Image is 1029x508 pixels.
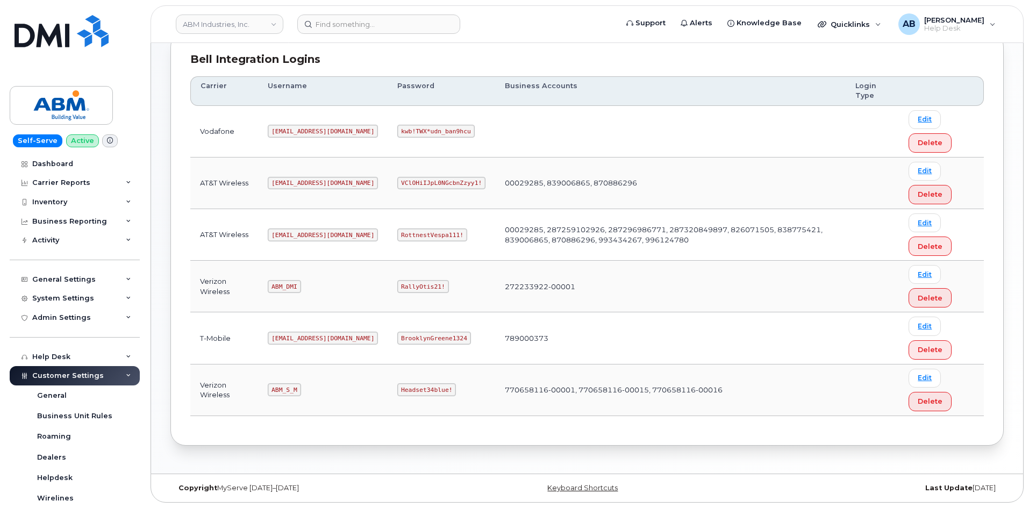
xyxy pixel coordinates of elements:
code: VClOHiIJpL0NGcbnZzyy1! [397,177,485,190]
span: Delete [918,293,942,303]
span: Delete [918,396,942,406]
span: Delete [918,345,942,355]
a: Edit [909,369,941,388]
a: Edit [909,317,941,335]
span: Quicklinks [831,20,870,28]
button: Delete [909,133,952,153]
code: [EMAIL_ADDRESS][DOMAIN_NAME] [268,177,378,190]
code: [EMAIL_ADDRESS][DOMAIN_NAME] [268,228,378,241]
input: Find something... [297,15,460,34]
span: Support [635,18,666,28]
span: AB [903,18,916,31]
code: RottnestVespa111! [397,228,467,241]
td: AT&T Wireless [190,209,258,261]
th: Carrier [190,76,258,106]
a: Edit [909,162,941,181]
a: Keyboard Shortcuts [547,484,618,492]
td: AT&T Wireless [190,158,258,209]
code: Headset34blue! [397,383,456,396]
a: ABM Industries, Inc. [176,15,283,34]
span: [PERSON_NAME] [924,16,984,24]
td: 00029285, 839006865, 870886296 [495,158,846,209]
button: Delete [909,185,952,204]
span: Knowledge Base [737,18,802,28]
span: Delete [918,241,942,252]
td: 770658116-00001, 770658116-00015, 770658116-00016 [495,364,846,416]
td: 00029285, 287259102926, 287296986771, 287320849897, 826071505, 838775421, 839006865, 870886296, 9... [495,209,846,261]
td: Vodafone [190,106,258,158]
button: Delete [909,392,952,411]
td: T-Mobile [190,312,258,364]
code: [EMAIL_ADDRESS][DOMAIN_NAME] [268,125,378,138]
div: MyServe [DATE]–[DATE] [170,484,448,492]
code: RallyOtis21! [397,280,448,293]
a: Alerts [673,12,720,34]
code: ABM_S_M [268,383,301,396]
code: [EMAIL_ADDRESS][DOMAIN_NAME] [268,332,378,345]
code: kwb!TWX*udn_ban9hcu [397,125,474,138]
a: Edit [909,213,941,232]
td: 272233922-00001 [495,261,846,312]
td: 789000373 [495,312,846,364]
button: Delete [909,288,952,307]
div: [DATE] [726,484,1004,492]
a: Support [619,12,673,34]
span: Help Desk [924,24,984,33]
span: Delete [918,189,942,199]
div: Quicklinks [810,13,889,35]
td: Verizon Wireless [190,364,258,416]
th: Business Accounts [495,76,846,106]
div: Adam Bake [891,13,1003,35]
span: Alerts [690,18,712,28]
a: Knowledge Base [720,12,809,34]
strong: Last Update [925,484,973,492]
button: Delete [909,340,952,360]
span: Delete [918,138,942,148]
div: Bell Integration Logins [190,52,984,67]
code: ABM_DMI [268,280,301,293]
a: Edit [909,110,941,129]
th: Login Type [846,76,899,106]
code: BrooklynGreene1324 [397,332,470,345]
strong: Copyright [178,484,217,492]
button: Delete [909,237,952,256]
th: Username [258,76,388,106]
th: Password [388,76,495,106]
a: Edit [909,265,941,284]
td: Verizon Wireless [190,261,258,312]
